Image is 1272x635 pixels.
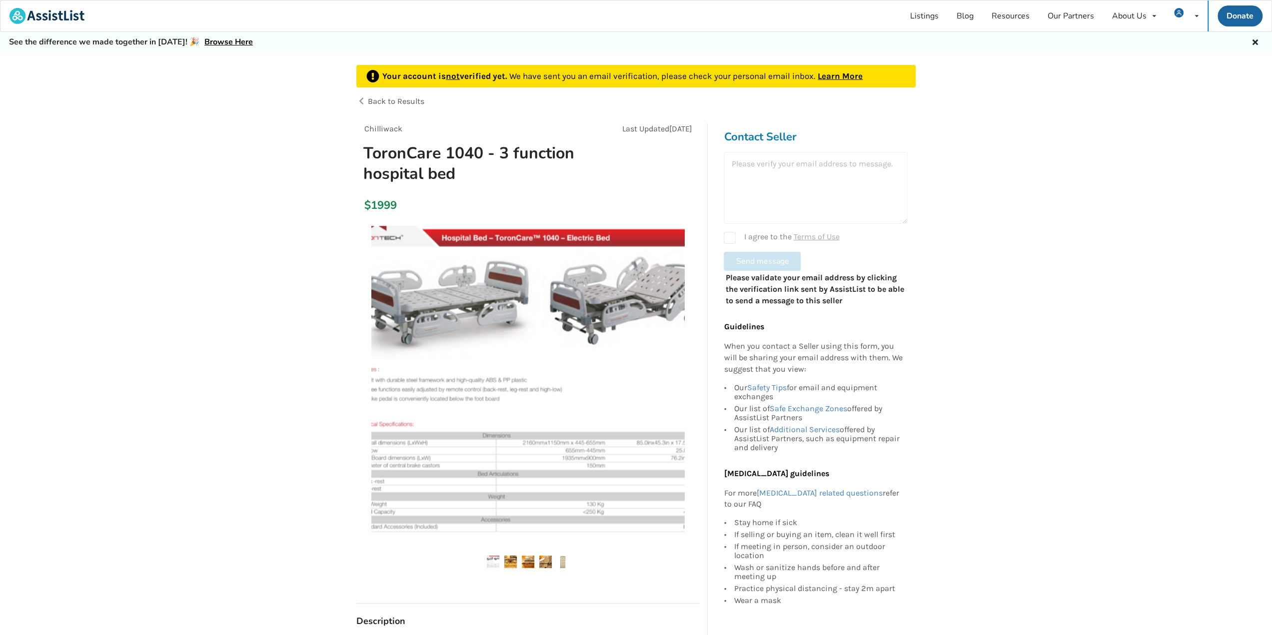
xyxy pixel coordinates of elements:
div: If meeting in person, consider an outdoor location [734,541,903,562]
a: [MEDICAL_DATA] related questions [756,488,882,498]
a: Listings [901,0,948,31]
a: Learn More [818,71,863,81]
b: Your account is verified yet. [382,71,509,81]
div: $1999 [364,198,370,212]
span: Back to Results [368,96,424,106]
div: Wear a mask [734,595,903,605]
img: toroncare 1040 - 3 function hospital bed-hospital bed-bedroom equipment-chilliwack-assistlist-lis... [557,556,569,568]
div: Our list of offered by AssistList Partners, such as equipment repair and delivery [734,424,903,452]
b: Guidelines [724,322,764,331]
p: Please validate your email address by clicking the verification link sent by AssistList to be abl... [726,272,906,307]
span: [DATE] [669,124,692,133]
div: Practice physical distancing - stay 2m apart [734,583,903,595]
div: Wash or sanitize hands before and after meeting up [734,562,903,583]
p: For more refer to our FAQ [724,488,903,511]
div: Our for email and equipment exchanges [734,383,903,403]
div: Our list of offered by AssistList Partners [734,403,903,424]
a: Safe Exchange Zones [769,404,847,413]
b: [MEDICAL_DATA] guidelines [724,469,829,478]
h5: See the difference we made together in [DATE]! 🎉 [9,37,253,47]
p: When you contact a Seller using this form, you will be sharing your email address with them. We s... [724,341,903,375]
img: assistlist-logo [9,8,84,24]
a: Blog [948,0,983,31]
a: Resources [983,0,1039,31]
a: Donate [1218,5,1263,26]
span: Last Updated [622,124,669,133]
h3: Contact Seller [724,130,908,144]
h1: ToronCare 1040 - 3 function hospital bed [355,143,592,184]
img: toroncare 1040 - 3 function hospital bed-hospital bed-bedroom equipment-chilliwack-assistlist-lis... [504,556,517,568]
div: If selling or buying an item, clean it well first [734,529,903,541]
h3: Description [356,616,700,627]
div: About Us [1112,12,1147,20]
a: Our Partners [1039,0,1103,31]
p: We have sent you an email verification, please check your personal email inbox. [382,70,863,83]
img: toroncare 1040 - 3 function hospital bed-hospital bed-bedroom equipment-chilliwack-assistlist-lis... [539,556,552,568]
img: toroncare 1040 - 3 function hospital bed-hospital bed-bedroom equipment-chilliwack-assistlist-lis... [522,556,534,568]
img: toroncare 1040 - 3 function hospital bed-hospital bed-bedroom equipment-chilliwack-assistlist-lis... [487,556,499,568]
div: Stay home if sick [734,518,903,529]
span: Chilliwack [364,124,402,133]
a: Safety Tips [747,383,786,392]
a: Browse Here [204,36,253,47]
u: not [446,71,460,81]
a: Additional Services [769,425,839,434]
img: user icon [1174,8,1184,17]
